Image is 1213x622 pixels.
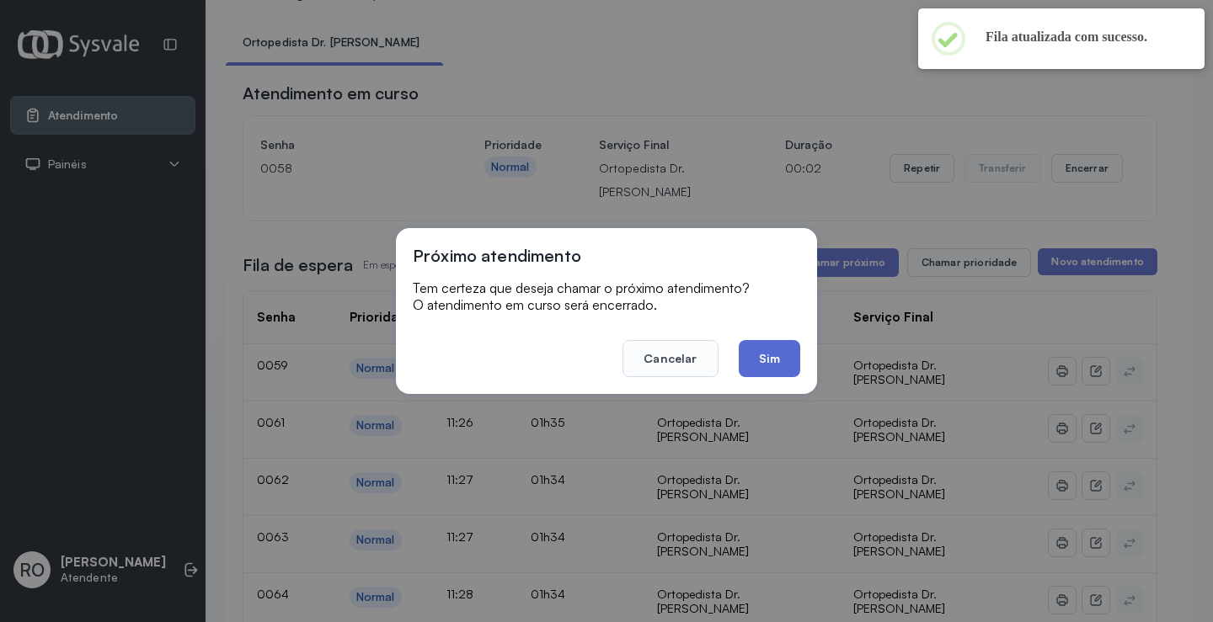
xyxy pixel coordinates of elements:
button: Cancelar [623,340,718,377]
h2: Fila atualizada com sucesso. [986,29,1178,45]
p: Tem certeza que deseja chamar o próximo atendimento? [413,279,800,296]
p: O atendimento em curso será encerrado. [413,296,800,313]
h3: Próximo atendimento [413,245,581,266]
button: Sim [739,340,800,377]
